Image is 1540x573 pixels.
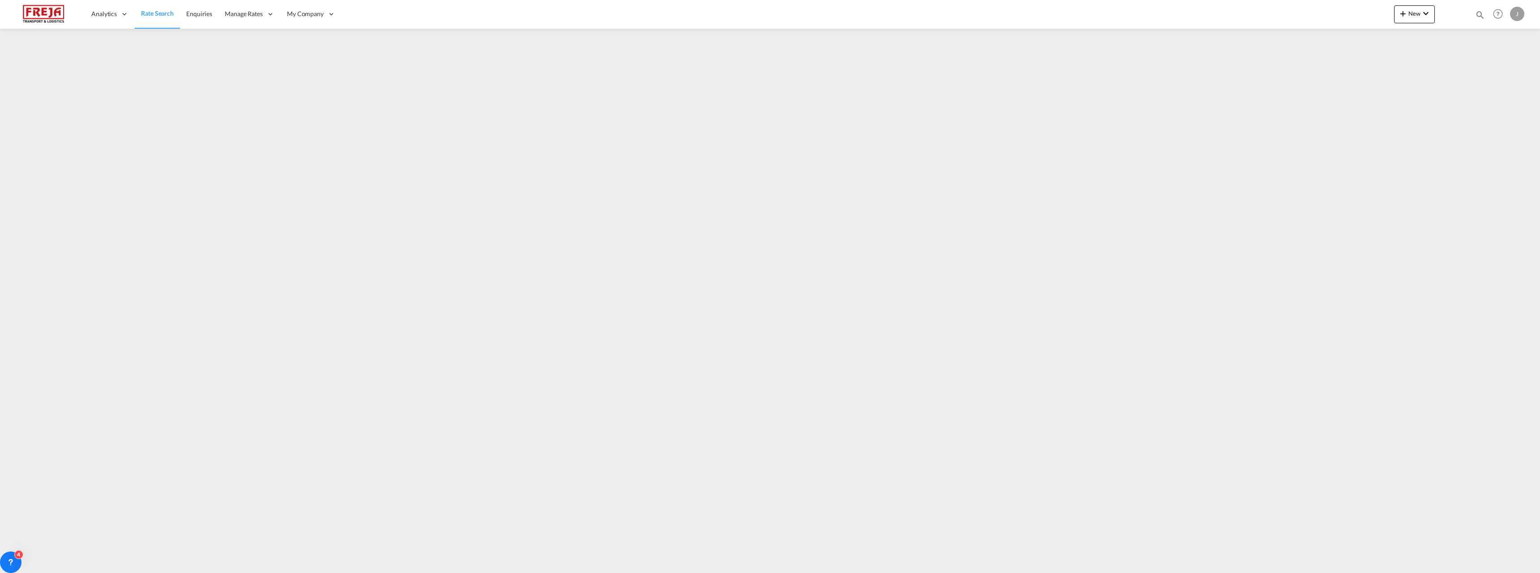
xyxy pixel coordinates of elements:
[1475,10,1485,23] div: icon-magnify
[7,526,38,560] iframe: Chat
[1490,6,1506,22] span: Help
[1475,10,1485,20] md-icon: icon-magnify
[1510,7,1524,21] div: J
[91,9,117,18] span: Analytics
[1420,8,1431,19] md-icon: icon-chevron-down
[1398,8,1408,19] md-icon: icon-plus 400-fg
[1394,5,1435,23] button: icon-plus 400-fgNewicon-chevron-down
[1490,6,1510,22] div: Help
[13,4,74,24] img: 586607c025bf11f083711d99603023e7.png
[141,9,174,17] span: Rate Search
[287,9,324,18] span: My Company
[186,10,212,17] span: Enquiries
[225,9,263,18] span: Manage Rates
[1398,10,1431,17] span: New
